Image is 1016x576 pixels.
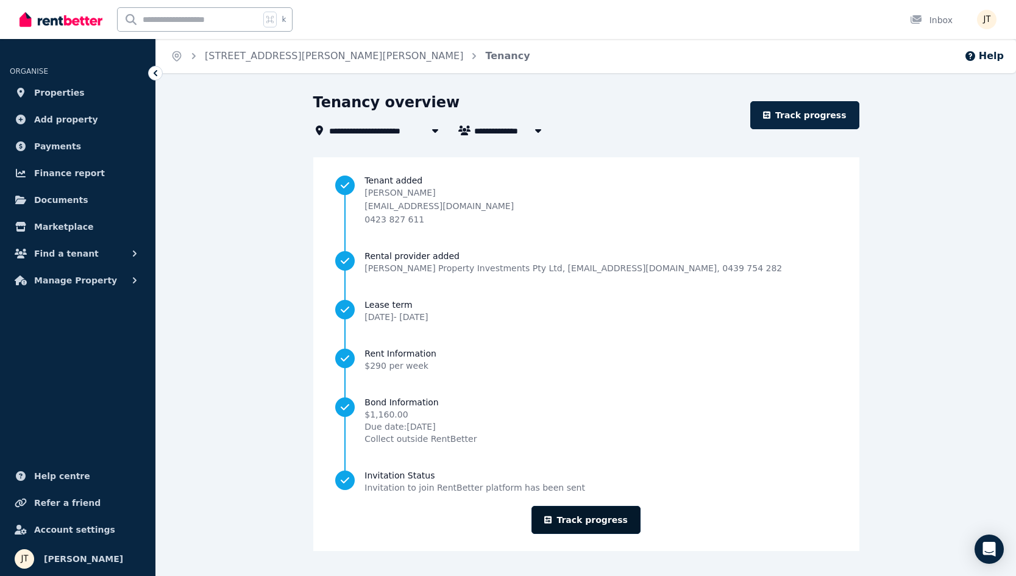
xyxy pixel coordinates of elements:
[335,174,836,226] a: Tenant added[PERSON_NAME][EMAIL_ADDRESS][DOMAIN_NAME]0423 827 611
[977,10,996,29] img: Jamie Taylor
[335,250,836,274] a: Rental provider added[PERSON_NAME] Property Investments Pty Ltd, [EMAIL_ADDRESS][DOMAIN_NAME], 04...
[156,39,545,73] nav: Breadcrumb
[910,14,953,26] div: Inbox
[364,482,585,494] span: Invitation to join RentBetter platform has been sent
[364,174,836,187] span: Tenant added
[364,215,424,224] span: 0423 827 611
[531,506,641,534] a: Track progress
[10,268,146,293] button: Manage Property
[10,517,146,542] a: Account settings
[10,134,146,158] a: Payments
[34,273,117,288] span: Manage Property
[10,491,146,515] a: Refer a friend
[10,241,146,266] button: Find a tenant
[364,250,782,262] span: Rental provider added
[335,347,836,372] a: Rent Information$290 per week
[335,396,836,445] a: Bond Information$1,160.00Due date:[DATE]Collect outside RentBetter
[364,433,477,445] span: Collect outside RentBetter
[364,312,428,322] span: [DATE] - [DATE]
[364,187,514,199] p: [PERSON_NAME]
[364,408,477,421] span: $1,160.00
[282,15,286,24] span: k
[364,421,477,433] span: Due date: [DATE]
[10,107,146,132] a: Add property
[364,347,436,360] span: Rent Information
[34,496,101,510] span: Refer a friend
[364,396,477,408] span: Bond Information
[313,93,460,112] h1: Tenancy overview
[964,49,1004,63] button: Help
[975,535,1004,564] div: Open Intercom Messenger
[34,469,90,483] span: Help centre
[364,262,782,274] span: [PERSON_NAME] Property Investments Pty Ltd , [EMAIL_ADDRESS][DOMAIN_NAME] , 0439 754 282
[485,50,530,62] a: Tenancy
[15,549,34,569] img: Jamie Taylor
[34,166,105,180] span: Finance report
[335,174,836,494] nav: Progress
[34,85,85,100] span: Properties
[20,10,102,29] img: RentBetter
[10,67,48,76] span: ORGANISE
[34,112,98,127] span: Add property
[10,464,146,488] a: Help centre
[205,50,463,62] a: [STREET_ADDRESS][PERSON_NAME][PERSON_NAME]
[10,188,146,212] a: Documents
[34,193,88,207] span: Documents
[364,361,428,371] span: $290 per week
[34,219,93,234] span: Marketplace
[10,161,146,185] a: Finance report
[364,469,585,482] span: Invitation Status
[34,246,99,261] span: Find a tenant
[335,469,836,494] a: Invitation StatusInvitation to join RentBetter platform has been sent
[44,552,123,566] span: [PERSON_NAME]
[364,299,428,311] span: Lease term
[750,101,859,129] a: Track progress
[10,215,146,239] a: Marketplace
[10,80,146,105] a: Properties
[364,200,514,212] p: [EMAIL_ADDRESS][DOMAIN_NAME]
[34,139,81,154] span: Payments
[335,299,836,323] a: Lease term[DATE]- [DATE]
[34,522,115,537] span: Account settings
